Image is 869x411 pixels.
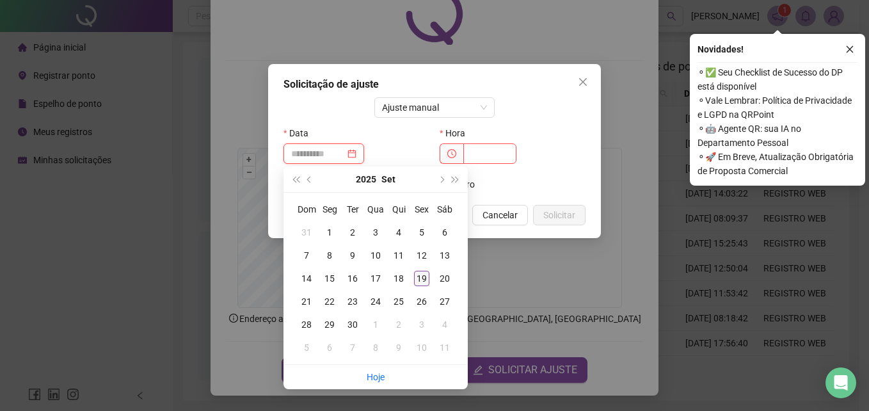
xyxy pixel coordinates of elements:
[341,290,364,313] td: 2025-09-23
[437,340,452,355] div: 11
[449,166,463,192] button: super-next-year
[387,336,410,359] td: 2025-10-09
[381,166,395,192] button: month panel
[289,166,303,192] button: super-prev-year
[368,271,383,286] div: 17
[368,248,383,263] div: 10
[364,221,387,244] td: 2025-09-03
[322,340,337,355] div: 6
[578,77,588,87] span: close
[482,208,518,222] span: Cancelar
[382,98,488,117] span: Ajuste manual
[295,313,318,336] td: 2025-09-28
[364,336,387,359] td: 2025-10-08
[434,166,448,192] button: next-year
[322,294,337,309] div: 22
[433,336,456,359] td: 2025-10-11
[368,294,383,309] div: 24
[698,150,857,178] span: ⚬ 🚀 Em Breve, Atualização Obrigatória de Proposta Comercial
[299,340,314,355] div: 5
[341,267,364,290] td: 2025-09-16
[295,221,318,244] td: 2025-08-31
[345,317,360,332] div: 30
[341,244,364,267] td: 2025-09-09
[283,77,586,92] div: Solicitação de ajuste
[391,294,406,309] div: 25
[410,221,433,244] td: 2025-09-05
[364,267,387,290] td: 2025-09-17
[410,267,433,290] td: 2025-09-19
[368,317,383,332] div: 1
[318,267,341,290] td: 2025-09-15
[299,271,314,286] div: 14
[440,123,474,143] label: Hora
[299,294,314,309] div: 21
[437,248,452,263] div: 13
[387,198,410,221] th: Qui
[318,244,341,267] td: 2025-09-08
[698,122,857,150] span: ⚬ 🤖 Agente QR: sua IA no Departamento Pessoal
[391,271,406,286] div: 18
[283,123,317,143] label: Data
[387,267,410,290] td: 2025-09-18
[318,336,341,359] td: 2025-10-06
[433,198,456,221] th: Sáb
[387,313,410,336] td: 2025-10-02
[295,198,318,221] th: Dom
[845,45,854,54] span: close
[295,267,318,290] td: 2025-09-14
[387,221,410,244] td: 2025-09-04
[299,248,314,263] div: 7
[364,313,387,336] td: 2025-10-01
[414,294,429,309] div: 26
[698,93,857,122] span: ⚬ Vale Lembrar: Política de Privacidade e LGPD na QRPoint
[437,317,452,332] div: 4
[437,225,452,240] div: 6
[410,198,433,221] th: Sex
[318,221,341,244] td: 2025-09-01
[698,42,744,56] span: Novidades !
[414,225,429,240] div: 5
[341,336,364,359] td: 2025-10-07
[303,166,317,192] button: prev-year
[299,225,314,240] div: 31
[410,336,433,359] td: 2025-10-10
[345,294,360,309] div: 23
[318,198,341,221] th: Seg
[410,290,433,313] td: 2025-09-26
[437,271,452,286] div: 20
[414,340,429,355] div: 10
[447,149,456,158] span: clock-circle
[345,248,360,263] div: 9
[433,290,456,313] td: 2025-09-27
[414,271,429,286] div: 19
[414,248,429,263] div: 12
[825,367,856,398] div: Open Intercom Messenger
[391,225,406,240] div: 4
[322,225,337,240] div: 1
[341,313,364,336] td: 2025-09-30
[341,221,364,244] td: 2025-09-02
[698,65,857,93] span: ⚬ ✅ Seu Checklist de Sucesso do DP está disponível
[345,340,360,355] div: 7
[318,290,341,313] td: 2025-09-22
[368,340,383,355] div: 8
[322,271,337,286] div: 15
[345,225,360,240] div: 2
[533,205,586,225] button: Solicitar
[364,290,387,313] td: 2025-09-24
[318,313,341,336] td: 2025-09-29
[356,166,376,192] button: year panel
[437,294,452,309] div: 27
[322,248,337,263] div: 8
[295,244,318,267] td: 2025-09-07
[345,271,360,286] div: 16
[387,244,410,267] td: 2025-09-11
[391,248,406,263] div: 11
[433,221,456,244] td: 2025-09-06
[410,313,433,336] td: 2025-10-03
[364,198,387,221] th: Qua
[410,244,433,267] td: 2025-09-12
[433,267,456,290] td: 2025-09-20
[433,313,456,336] td: 2025-10-04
